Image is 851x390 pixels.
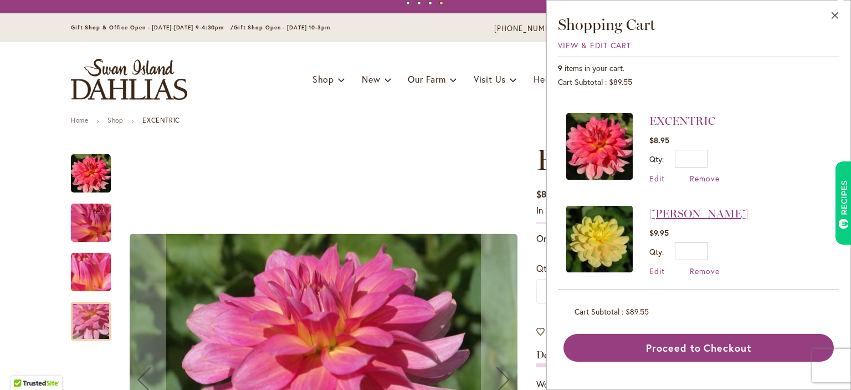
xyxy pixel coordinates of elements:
[566,206,633,276] a: AHOY MATEY
[649,246,664,257] label: Qty
[536,232,780,245] p: Order Now for Spring 2026 Delivery
[536,350,586,366] a: Description
[536,326,626,339] a: Add to Wish List
[649,266,665,276] a: Edit
[71,242,122,291] div: EXCENTRIC
[142,116,180,124] strong: EXCENTRIC
[8,351,39,382] iframe: Launch Accessibility Center
[563,334,834,362] button: Proceed to Checkout
[71,116,88,124] a: Home
[566,113,633,184] a: EXCENTRIC
[51,242,131,302] img: EXCENTRIC
[626,306,649,317] span: $89.55
[575,306,619,317] span: Cart Subtotal
[649,207,748,220] a: [PERSON_NAME]
[71,59,187,100] a: store logo
[71,154,111,194] img: EXCENTRIC
[565,63,624,73] span: items in your cart.
[362,73,380,85] span: New
[417,1,421,5] button: 2 of 4
[536,188,558,200] span: $8.95
[439,1,443,5] button: 4 of 4
[558,63,562,73] span: 9
[474,73,506,85] span: Visit Us
[649,154,664,164] label: Qty
[609,77,632,87] span: $89.55
[406,1,410,5] button: 1 of 4
[312,73,334,85] span: Shop
[649,227,669,238] span: $9.95
[71,291,111,341] div: EXCENTRIC
[558,40,631,50] a: View & Edit Cart
[107,116,123,124] a: Shop
[428,1,432,5] button: 3 of 4
[690,173,720,184] a: Remove
[536,204,567,216] span: In stock
[408,73,445,85] span: Our Farm
[71,143,122,193] div: EXCENTRIC
[536,204,567,217] div: Availability
[566,206,633,272] img: AHOY MATEY
[536,262,551,274] span: Qty
[649,135,669,145] span: $8.95
[51,193,131,253] img: EXCENTRIC
[534,73,584,85] span: Help Center
[558,77,603,87] span: Cart Subtotal
[71,193,122,242] div: EXCENTRIC
[690,266,720,276] a: Remove
[649,114,715,128] a: EXCENTRIC
[558,15,655,34] span: Shopping Cart
[494,23,561,34] a: [PHONE_NUMBER]
[234,24,330,31] span: Gift Shop Open - [DATE] 10-3pm
[71,24,234,31] span: Gift Shop & Office Open - [DATE]-[DATE] 9-4:30pm /
[536,142,708,177] span: EXCENTRIC
[649,173,665,184] a: Edit
[566,113,633,180] img: EXCENTRIC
